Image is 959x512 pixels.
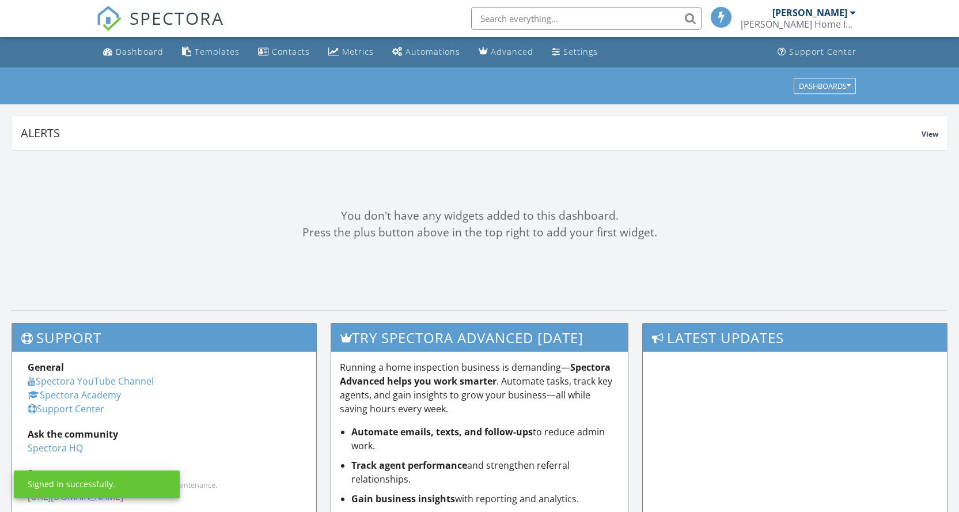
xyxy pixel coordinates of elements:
[12,224,947,241] div: Press the plus button above in the top right to add your first widget.
[388,42,465,63] a: Automations (Basic)
[12,323,316,352] h3: Support
[28,479,115,490] div: Signed in successfully.
[12,208,947,224] div: You don't have any widgets added to this dashboard.
[491,46,533,57] div: Advanced
[177,42,244,63] a: Templates
[799,82,851,90] div: Dashboards
[772,7,847,18] div: [PERSON_NAME]
[547,42,602,63] a: Settings
[28,466,301,480] div: Status
[130,6,224,30] span: SPECTORA
[272,46,310,57] div: Contacts
[324,42,378,63] a: Metrics
[28,442,83,454] a: Spectora HQ
[351,425,620,453] li: to reduce admin work.
[195,46,240,57] div: Templates
[96,16,224,40] a: SPECTORA
[563,46,598,57] div: Settings
[773,42,861,63] a: Support Center
[28,427,301,441] div: Ask the community
[643,323,947,352] h3: Latest Updates
[794,78,856,94] button: Dashboards
[116,46,164,57] div: Dashboard
[351,426,533,438] strong: Automate emails, texts, and follow-ups
[28,402,104,415] a: Support Center
[340,360,620,416] p: Running a home inspection business is demanding— . Automate tasks, track key agents, and gain ins...
[351,492,455,505] strong: Gain business insights
[351,492,620,506] li: with reporting and analytics.
[405,46,460,57] div: Automations
[21,125,922,141] div: Alerts
[789,46,856,57] div: Support Center
[474,42,538,63] a: Advanced
[28,361,64,374] strong: General
[351,458,620,486] li: and strengthen referral relationships.
[331,323,628,352] h3: Try spectora advanced [DATE]
[922,129,938,139] span: View
[28,490,123,503] a: [URL][DOMAIN_NAME]
[340,361,611,387] strong: Spectora Advanced helps you work smarter
[351,459,467,472] strong: Track agent performance
[28,375,154,387] a: Spectora YouTube Channel
[253,42,314,63] a: Contacts
[741,18,856,30] div: Zielinski Home Inspections LLC
[471,7,702,30] input: Search everything...
[98,42,168,63] a: Dashboard
[342,46,374,57] div: Metrics
[96,6,122,31] img: The Best Home Inspection Software - Spectora
[28,389,121,401] a: Spectora Academy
